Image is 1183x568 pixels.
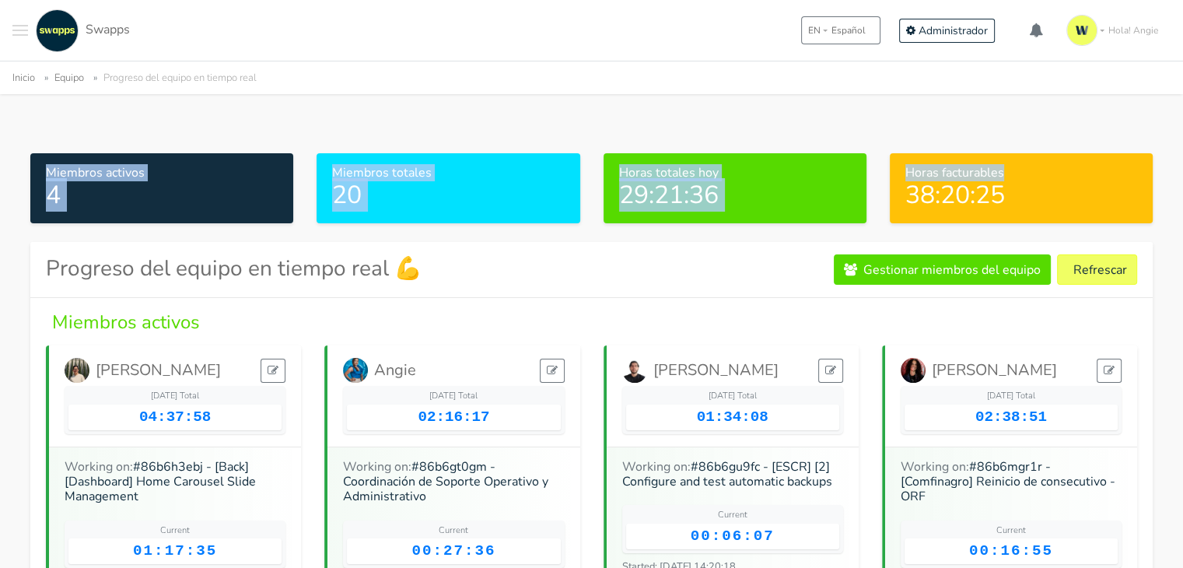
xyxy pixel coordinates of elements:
[1108,23,1158,37] span: Hola! Angie
[65,358,89,383] img: Mateo
[831,23,866,37] span: Español
[46,310,1137,334] h4: Miembros activos
[975,408,1047,426] span: 02:38:51
[901,458,1115,505] a: #86b6mgr1r - [Comfinagro] Reinicio de consecutivo - ORF
[36,9,79,52] img: swapps-linkedin-v2.jpg
[343,460,564,505] h6: Working on:
[619,166,851,181] h6: Horas totales hoy
[626,509,839,522] div: Current
[905,181,1137,210] h2: 38:20:25
[68,390,282,403] div: [DATE] Total
[332,166,564,181] h6: Miembros totales
[801,16,880,44] button: ENEspañol
[905,166,1137,181] h6: Horas facturables
[65,460,285,505] h6: Working on:
[905,524,1118,538] div: Current
[697,408,768,426] span: 01:34:08
[32,9,130,52] a: Swapps
[901,358,926,383] img: Johan
[622,358,779,383] a: [PERSON_NAME]
[1057,254,1137,285] button: Refrescar
[1066,15,1097,46] img: isotipo-3-3e143c57.png
[905,390,1118,403] div: [DATE] Total
[622,460,843,489] h6: Working on:
[619,181,851,210] h2: 29:21:36
[12,9,28,52] button: Toggle navigation menu
[622,458,832,490] a: #86b6gu9fc - [ESCR] [2] Configure and test automatic backups
[626,390,839,403] div: [DATE] Total
[901,358,1057,383] a: [PERSON_NAME]
[347,390,560,403] div: [DATE] Total
[46,166,278,181] h6: Miembros activos
[969,542,1053,559] span: 00:16:55
[1060,9,1171,52] a: Hola! Angie
[139,408,211,426] span: 04:37:58
[68,524,282,538] div: Current
[343,358,368,383] img: Angie
[834,254,1051,285] a: Gestionar miembros del equipo
[87,69,257,87] li: Progreso del equipo en tiempo real
[622,358,647,383] img: Iván
[46,256,422,282] h3: Progreso del equipo en tiempo real 💪
[54,71,84,85] a: Equipo
[133,542,217,559] span: 01:17:35
[65,358,221,383] a: [PERSON_NAME]
[691,528,775,545] span: 00:06:07
[343,458,548,505] a: #86b6gt0gm - Coordinación de Soporte Operativo y Administrativo
[46,181,278,210] h2: 4
[899,19,995,43] a: Administrador
[347,524,560,538] div: Current
[919,23,988,38] span: Administrador
[411,542,495,559] span: 00:27:36
[86,21,130,38] span: Swapps
[12,71,35,85] a: Inicio
[332,181,564,210] h2: 20
[65,458,256,505] a: #86b6h3ebj - [Back][Dashboard] Home Carousel Slide Management
[418,408,489,426] span: 02:16:17
[343,358,416,383] a: Angie
[901,460,1122,505] h6: Working on:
